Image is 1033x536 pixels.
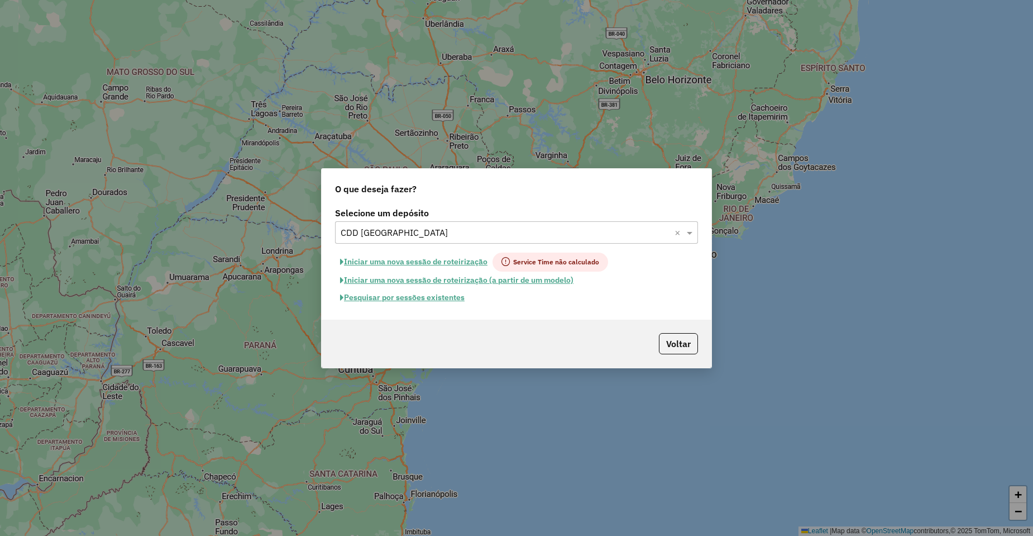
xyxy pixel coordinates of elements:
span: Clear all [675,226,684,239]
label: Selecione um depósito [335,206,698,220]
button: Iniciar uma nova sessão de roteirização (a partir de um modelo) [335,272,578,289]
button: Voltar [659,333,698,354]
span: O que deseja fazer? [335,182,417,196]
span: Service Time não calculado [492,253,608,272]
button: Iniciar uma nova sessão de roteirização [335,253,492,272]
button: Pesquisar por sessões existentes [335,289,470,306]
